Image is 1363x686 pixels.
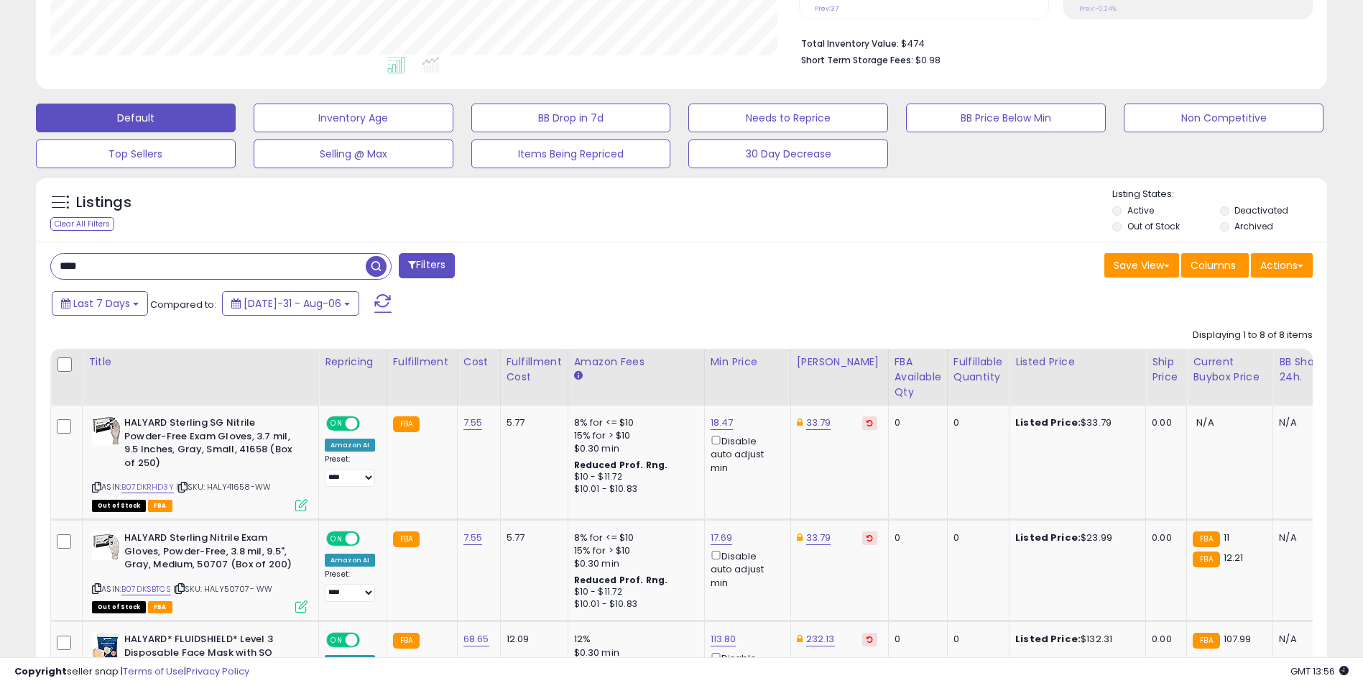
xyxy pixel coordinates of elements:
[1152,633,1175,646] div: 0.00
[1290,664,1349,678] span: 2025-08-14 13:56 GMT
[150,298,216,311] span: Compared to:
[121,481,174,493] a: B07DKRHD3Y
[1193,329,1313,342] div: Displaying 1 to 8 of 8 items
[574,429,693,442] div: 15% for > $10
[1279,416,1326,429] div: N/A
[148,601,172,613] span: FBA
[92,416,308,510] div: ASIN:
[574,459,668,471] b: Reduced Prof. Rng.
[895,355,941,400] div: FBA Available Qty
[797,355,882,370] div: [PERSON_NAME]
[1224,551,1244,564] span: 12.21
[815,4,838,13] small: Prev: 37
[325,454,376,487] div: Preset:
[895,633,936,646] div: 0
[1193,531,1219,547] small: FBA
[50,217,114,231] div: Clear All Filters
[1015,633,1135,646] div: $132.31
[953,355,1003,385] div: Fulfillable Quantity
[1015,632,1081,646] b: Listed Price:
[121,583,171,595] a: B07DKSBTCS
[574,598,693,610] div: $10.01 - $10.83
[393,531,420,547] small: FBA
[574,442,693,455] div: $0.30 min
[176,481,271,493] span: | SKU: HALY41658-WW
[711,416,734,430] a: 18.47
[76,193,131,213] h5: Listings
[1279,633,1326,646] div: N/A
[471,140,671,168] button: Items Being Repriced
[1181,253,1249,278] button: Columns
[806,416,831,430] a: 33.79
[358,634,381,646] span: OFF
[173,583,272,595] span: | SKU: HALY50707- WW
[1112,188,1327,201] p: Listing States:
[1015,531,1135,544] div: $23.99
[801,34,1302,51] li: $474
[393,633,420,649] small: FBA
[711,433,780,475] div: Disable auto adjust min
[1279,355,1331,385] div: BB Share 24h.
[711,548,780,590] div: Disable auto adjust min
[325,439,375,452] div: Amazon AI
[507,531,557,544] div: 5.77
[688,104,888,132] button: Needs to Reprice
[574,355,698,370] div: Amazon Fees
[915,53,941,67] span: $0.98
[1104,253,1179,278] button: Save View
[688,140,888,168] button: 30 Day Decrease
[14,665,249,679] div: seller snap | |
[1234,204,1288,216] label: Deactivated
[1152,355,1181,385] div: Ship Price
[711,632,736,646] a: 113.80
[328,533,346,545] span: ON
[1015,416,1135,429] div: $33.79
[148,500,172,512] span: FBA
[358,533,381,545] span: OFF
[328,418,346,430] span: ON
[1127,220,1180,232] label: Out of Stock
[507,355,562,385] div: Fulfillment Cost
[1124,104,1323,132] button: Non Competitive
[574,586,693,598] div: $10 - $11.72
[463,355,494,370] div: Cost
[574,471,693,483] div: $10 - $11.72
[325,355,381,370] div: Repricing
[806,531,831,545] a: 33.79
[953,633,998,646] div: 0
[463,632,489,646] a: 68.65
[1191,258,1236,273] span: Columns
[1152,531,1175,544] div: 0.00
[806,632,835,646] a: 232.13
[574,544,693,557] div: 15% for > $10
[92,601,146,613] span: All listings that are currently out of stock and unavailable for purchase on Amazon
[52,291,148,316] button: Last 7 Days
[14,664,67,678] strong: Copyright
[328,634,346,646] span: ON
[1127,204,1154,216] label: Active
[895,531,936,544] div: 0
[574,557,693,570] div: $0.30 min
[953,531,998,544] div: 0
[574,416,693,429] div: 8% for <= $10
[1015,355,1140,370] div: Listed Price
[463,416,483,430] a: 7.55
[92,531,308,611] div: ASIN:
[254,104,453,132] button: Inventory Age
[574,370,583,383] small: Amazon Fees.
[1196,416,1214,429] span: N/A
[1079,4,1117,13] small: Prev: -0.24%
[1193,552,1219,567] small: FBA
[92,531,121,560] img: 41aVzs2vGZL._SL40_.jpg
[399,253,455,278] button: Filters
[1251,253,1313,278] button: Actions
[36,140,236,168] button: Top Sellers
[36,104,236,132] button: Default
[1279,531,1326,544] div: N/A
[1152,416,1175,429] div: 0.00
[1015,531,1081,544] b: Listed Price:
[254,140,453,168] button: Selling @ Max
[325,554,375,567] div: Amazon AI
[1224,531,1229,544] span: 11
[953,416,998,429] div: 0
